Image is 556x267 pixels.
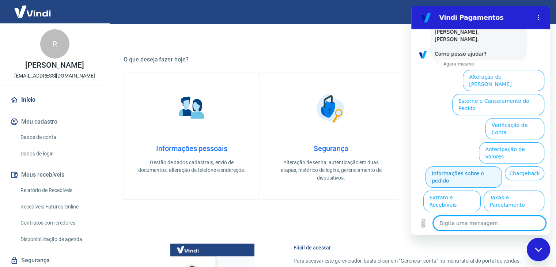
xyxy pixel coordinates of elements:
[294,257,521,265] p: Para acessar este gerenciador, basta clicar em “Gerenciar conta” no menu lateral do portal de ven...
[294,244,521,251] h6: Fácil de acessar
[275,144,387,153] h4: Segurança
[521,5,547,19] button: Sair
[40,29,69,59] div: R
[263,72,399,200] a: SegurançaSegurançaAlteração de senha, autenticação em duas etapas, histórico de logins, gerenciam...
[18,183,101,198] a: Relatório de Recebíveis
[124,72,260,200] a: Informações pessoaisInformações pessoaisGestão de dados cadastrais, envio de documentos, alteraçã...
[25,61,84,69] p: [PERSON_NAME]
[275,159,387,182] p: Alteração de senha, autenticação em duas etapas, histórico de logins, gerenciamento de dispositivos.
[136,159,248,174] p: Gestão de dados cadastrais, envio de documentos, alteração de telefone e endereços.
[18,130,101,145] a: Dados da conta
[18,232,101,247] a: Disponibilização de agenda
[18,199,101,214] a: Recebíveis Futuros Online
[9,0,56,23] img: Vindi
[18,146,101,161] a: Dados de login
[9,92,101,108] a: Início
[124,56,538,63] h5: O que deseja fazer hoje?
[18,215,101,230] a: Contratos com credores
[9,167,101,183] button: Meus recebíveis
[411,6,550,235] iframe: Janela de mensagens
[313,90,349,127] img: Segurança
[9,114,101,130] button: Meu cadastro
[136,144,248,153] h4: Informações pessoais
[14,72,95,80] p: [EMAIL_ADDRESS][DOMAIN_NAME]
[527,238,550,261] iframe: Botão para abrir a janela de mensagens, conversa em andamento
[174,90,210,127] img: Informações pessoais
